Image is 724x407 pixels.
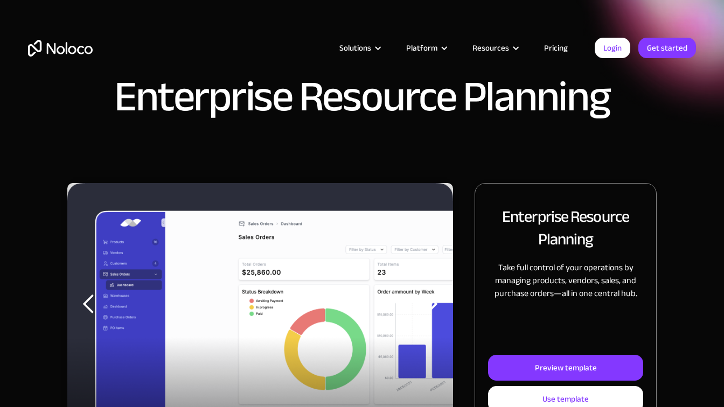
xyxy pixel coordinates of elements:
[459,41,531,55] div: Resources
[326,41,393,55] div: Solutions
[406,41,437,55] div: Platform
[595,38,630,58] a: Login
[535,361,597,375] div: Preview template
[488,355,643,381] a: Preview template
[488,261,643,300] p: Take full control of your operations by managing products, vendors, sales, and purchase orders—al...
[28,40,93,57] a: home
[488,205,643,250] h2: Enterprise Resource Planning
[472,41,509,55] div: Resources
[393,41,459,55] div: Platform
[339,41,371,55] div: Solutions
[531,41,581,55] a: Pricing
[114,75,609,118] h1: Enterprise Resource Planning
[638,38,696,58] a: Get started
[542,392,589,406] div: Use template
